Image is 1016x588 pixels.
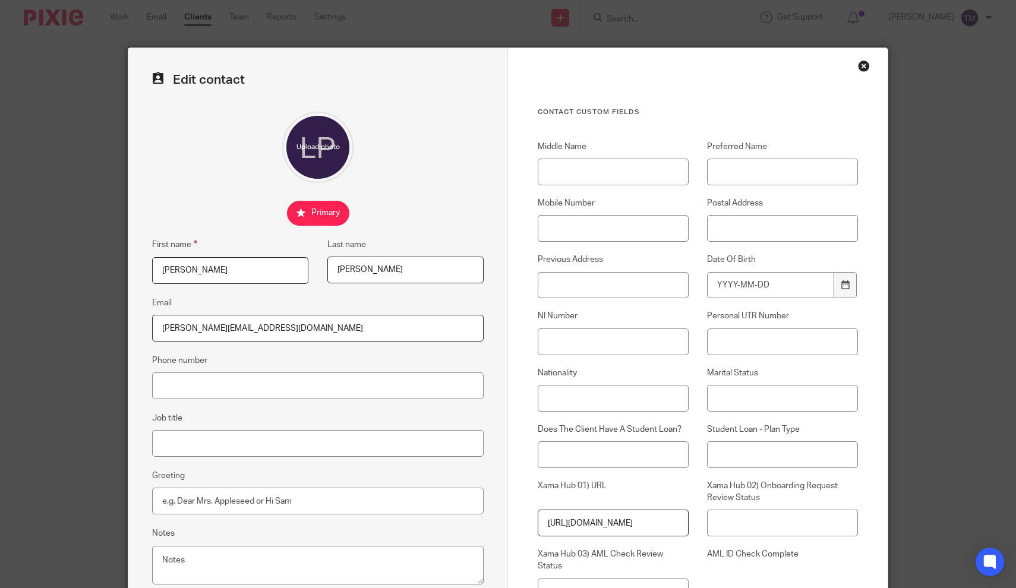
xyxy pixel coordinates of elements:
label: Xama Hub 02) Onboarding Request Review Status [707,480,858,504]
label: First name [152,238,197,251]
label: Last name [327,239,366,251]
label: AML ID Check Complete [707,548,858,579]
label: Date Of Birth [707,254,858,265]
label: Middle Name [538,141,689,153]
h2: Edit contact [152,72,484,88]
label: NI Number [538,310,689,322]
label: Email [152,297,172,309]
label: Notes [152,527,175,539]
label: Marital Status [707,367,858,379]
label: Job title [152,412,182,424]
input: YYYY-MM-DD [707,272,834,299]
label: Preferred Name [707,141,858,153]
label: Student Loan - Plan Type [707,423,858,435]
input: e.g. Dear Mrs. Appleseed or Hi Sam [152,488,484,514]
label: Postal Address [707,197,858,209]
div: Close this dialog window [858,60,870,72]
label: Personal UTR Number [707,310,858,322]
label: Xama Hub 01) URL [538,480,689,504]
label: Xama Hub 03) AML Check Review Status [538,548,689,573]
label: Greeting [152,470,185,482]
label: Nationality [538,367,689,379]
h3: Contact Custom fields [538,108,858,117]
label: Phone number [152,355,207,366]
label: Previous Address [538,254,689,265]
label: Does The Client Have A Student Loan? [538,423,689,435]
label: Mobile Number [538,197,689,209]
